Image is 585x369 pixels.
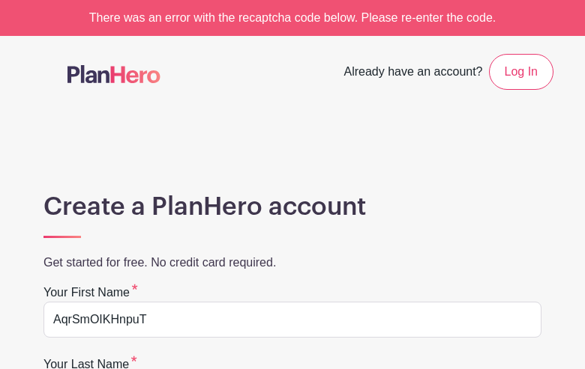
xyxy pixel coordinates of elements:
[43,284,138,302] label: Your first name
[43,192,541,222] h1: Create a PlanHero account
[43,302,541,338] input: e.g. Julie
[489,54,553,90] a: Log In
[344,57,483,90] span: Already have an account?
[67,65,160,83] img: logo-507f7623f17ff9eddc593b1ce0a138ce2505c220e1c5a4e2b4648c50719b7d32.svg
[43,254,541,272] p: Get started for free. No credit card required.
